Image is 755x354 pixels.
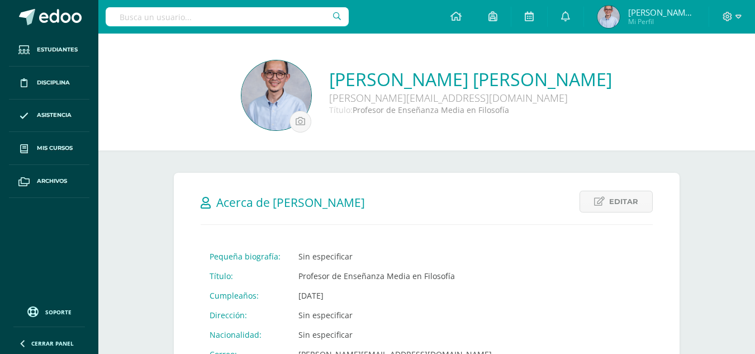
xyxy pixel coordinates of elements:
[329,91,612,105] div: [PERSON_NAME][EMAIL_ADDRESS][DOMAIN_NAME]
[201,325,289,344] td: Nacionalidad:
[13,304,85,319] a: Soporte
[289,325,501,344] td: Sin especificar
[628,7,695,18] span: [PERSON_NAME] [PERSON_NAME]
[353,105,509,115] span: Profesor de Enseñanza Media en Filosofía
[201,247,289,266] td: Pequeña biografía:
[37,45,78,54] span: Estudiantes
[329,67,612,91] a: [PERSON_NAME] [PERSON_NAME]
[580,191,653,213] a: Editar
[9,132,89,165] a: Mis cursos
[106,7,349,26] input: Busca un usuario...
[31,339,74,347] span: Cerrar panel
[9,67,89,100] a: Disciplina
[241,60,311,130] img: 2a7ea491b90aa27cfac5bf78c8bae1ec.png
[597,6,620,28] img: 54d5abf9b2742d70e04350d565128aa6.png
[37,78,70,87] span: Disciplina
[329,105,353,115] span: Título:
[201,266,289,286] td: Título:
[37,177,67,186] span: Archivos
[201,305,289,325] td: Dirección:
[289,266,501,286] td: Profesor de Enseñanza Media en Filosofía
[9,34,89,67] a: Estudiantes
[628,17,695,26] span: Mi Perfil
[201,286,289,305] td: Cumpleaños:
[609,191,638,212] span: Editar
[9,100,89,133] a: Asistencia
[289,305,501,325] td: Sin especificar
[9,165,89,198] a: Archivos
[37,144,73,153] span: Mis cursos
[289,247,501,266] td: Sin especificar
[216,195,365,210] span: Acerca de [PERSON_NAME]
[45,308,72,316] span: Soporte
[289,286,501,305] td: [DATE]
[37,111,72,120] span: Asistencia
